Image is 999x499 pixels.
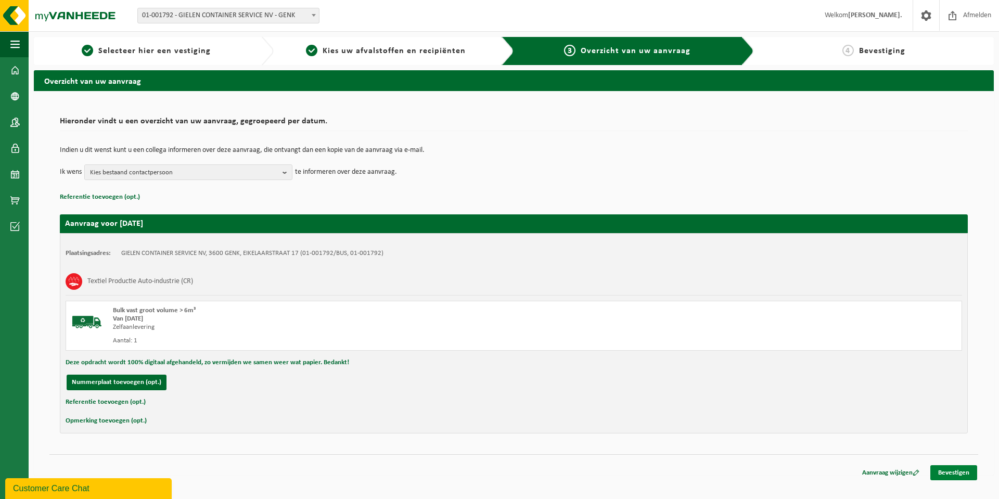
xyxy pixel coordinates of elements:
span: Kies uw afvalstoffen en recipiënten [323,47,466,55]
button: Opmerking toevoegen (opt.) [66,414,147,428]
p: te informeren over deze aanvraag. [295,164,397,180]
strong: [PERSON_NAME]. [848,11,902,19]
td: GIELEN CONTAINER SERVICE NV, 3600 GENK, EIKELAARSTRAAT 17 (01-001792/BUS, 01-001792) [121,249,383,258]
span: Overzicht van uw aanvraag [581,47,690,55]
span: 4 [842,45,854,56]
div: Zelfaanlevering [113,323,556,331]
h2: Overzicht van uw aanvraag [34,70,994,91]
button: Deze opdracht wordt 100% digitaal afgehandeld, zo vermijden we samen weer wat papier. Bedankt! [66,356,349,369]
a: 2Kies uw afvalstoffen en recipiënten [279,45,493,57]
button: Referentie toevoegen (opt.) [60,190,140,204]
span: 1 [82,45,93,56]
h2: Hieronder vindt u een overzicht van uw aanvraag, gegroepeerd per datum. [60,117,968,131]
strong: Aanvraag voor [DATE] [65,220,143,228]
button: Nummerplaat toevoegen (opt.) [67,375,166,390]
span: Bevestiging [859,47,905,55]
strong: Van [DATE] [113,315,143,322]
a: 1Selecteer hier een vestiging [39,45,253,57]
span: Selecteer hier een vestiging [98,47,211,55]
a: Aanvraag wijzigen [854,465,927,480]
span: Kies bestaand contactpersoon [90,165,278,181]
iframe: chat widget [5,476,174,499]
div: Aantal: 1 [113,337,556,345]
span: 2 [306,45,317,56]
span: 01-001792 - GIELEN CONTAINER SERVICE NV - GENK [138,8,319,23]
span: Bulk vast groot volume > 6m³ [113,307,196,314]
p: Ik wens [60,164,82,180]
p: Indien u dit wenst kunt u een collega informeren over deze aanvraag, die ontvangt dan een kopie v... [60,147,968,154]
a: Bevestigen [930,465,977,480]
h3: Textiel Productie Auto-industrie (CR) [87,273,193,290]
button: Kies bestaand contactpersoon [84,164,292,180]
button: Referentie toevoegen (opt.) [66,395,146,409]
strong: Plaatsingsadres: [66,250,111,257]
span: 3 [564,45,575,56]
img: BL-SO-LV.png [71,306,103,338]
span: 01-001792 - GIELEN CONTAINER SERVICE NV - GENK [137,8,319,23]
